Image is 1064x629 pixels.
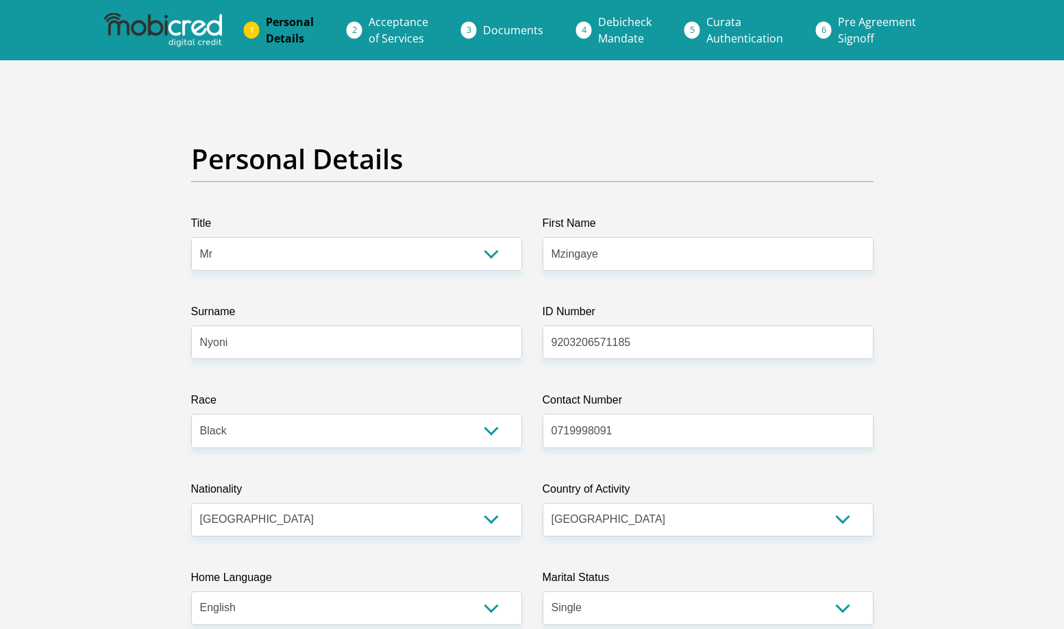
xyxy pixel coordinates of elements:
[191,392,522,414] label: Race
[191,304,522,325] label: Surname
[369,14,428,46] span: Acceptance of Services
[543,237,874,271] input: First Name
[587,8,663,52] a: DebicheckMandate
[543,481,874,503] label: Country of Activity
[266,14,314,46] span: Personal Details
[191,325,522,359] input: Surname
[543,325,874,359] input: ID Number
[838,14,916,46] span: Pre Agreement Signoff
[472,16,554,44] a: Documents
[543,304,874,325] label: ID Number
[598,14,652,46] span: Debicheck Mandate
[483,23,543,38] span: Documents
[543,215,874,237] label: First Name
[695,8,794,52] a: CurataAuthentication
[191,143,874,175] h2: Personal Details
[543,392,874,414] label: Contact Number
[827,8,927,52] a: Pre AgreementSignoff
[543,414,874,447] input: Contact Number
[358,8,439,52] a: Acceptanceof Services
[706,14,783,46] span: Curata Authentication
[191,215,522,237] label: Title
[255,8,325,52] a: PersonalDetails
[191,569,522,591] label: Home Language
[191,481,522,503] label: Nationality
[543,569,874,591] label: Marital Status
[104,13,222,47] img: mobicred logo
